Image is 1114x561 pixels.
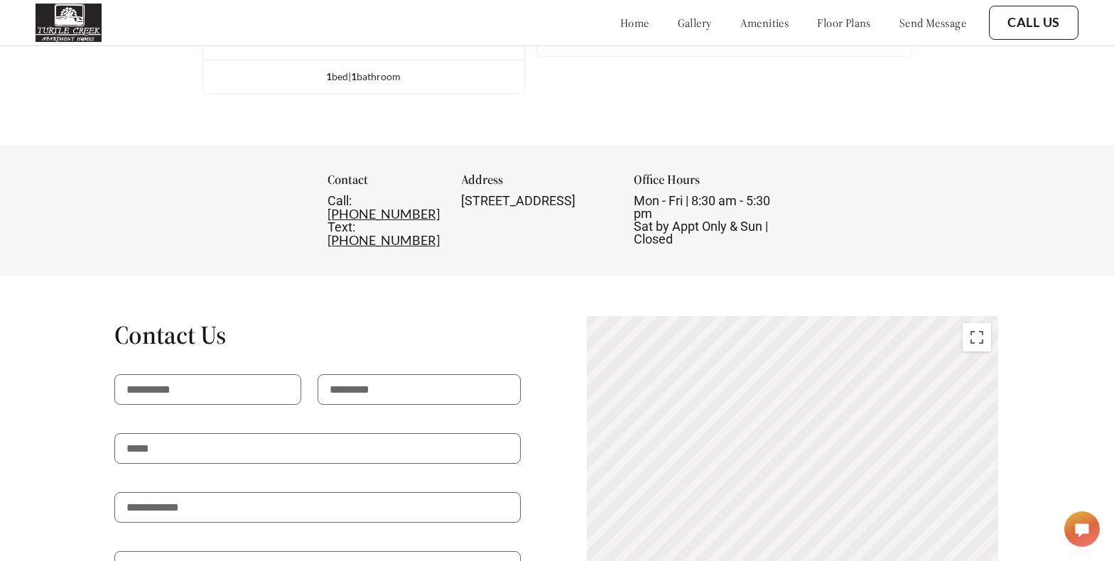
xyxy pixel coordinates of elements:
[899,16,966,30] a: send message
[620,16,649,30] a: home
[326,70,332,82] span: 1
[678,16,712,30] a: gallery
[740,16,789,30] a: amenities
[817,16,871,30] a: floor plans
[989,6,1078,40] button: Call Us
[351,70,357,82] span: 1
[114,319,521,351] h1: Contact Us
[1007,15,1060,31] a: Call Us
[328,206,440,222] a: [PHONE_NUMBER]
[36,4,102,42] img: turtle_creek_logo.png
[328,173,443,195] div: Contact
[634,195,786,246] div: Mon - Fri | 8:30 am - 5:30 pm
[328,232,440,248] a: [PHONE_NUMBER]
[328,193,352,208] span: Call:
[634,173,786,195] div: Office Hours
[461,173,614,195] div: Address
[634,219,768,246] span: Sat by Appt Only & Sun | Closed
[963,323,991,352] button: Toggle fullscreen view
[461,195,614,207] div: [STREET_ADDRESS]
[203,69,524,85] div: bed | bathroom
[328,219,355,234] span: Text:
